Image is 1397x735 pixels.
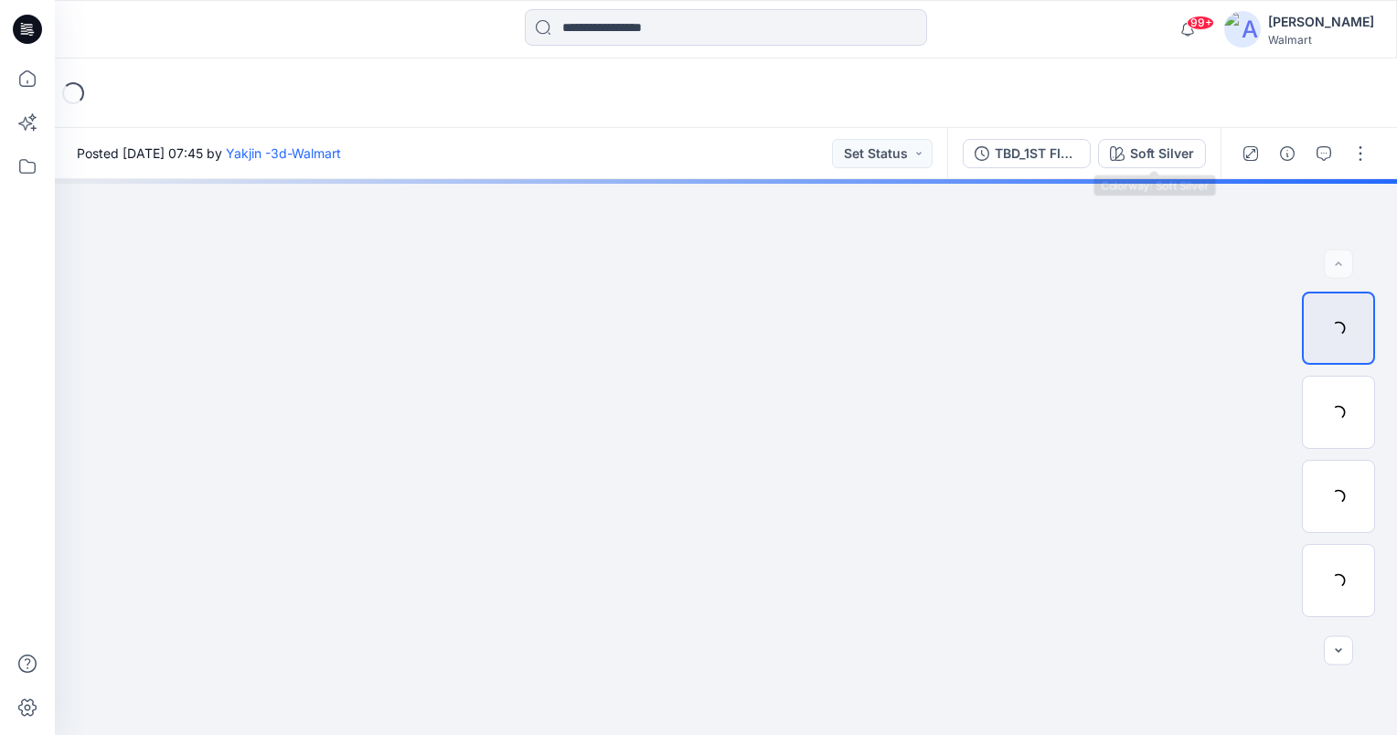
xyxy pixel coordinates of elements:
a: Yakjin -3d-Walmart [226,145,341,161]
div: Soft Silver [1130,144,1194,164]
img: avatar [1224,11,1261,48]
div: TBD_1ST FIT_NB SLEEPWEAR BOXER [995,144,1079,164]
button: Details [1273,139,1302,168]
div: Walmart [1268,33,1374,47]
button: TBD_1ST FIT_NB SLEEPWEAR BOXER [963,139,1091,168]
button: Soft Silver [1098,139,1206,168]
span: Posted [DATE] 07:45 by [77,144,341,163]
div: [PERSON_NAME] [1268,11,1374,33]
span: 99+ [1187,16,1214,30]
